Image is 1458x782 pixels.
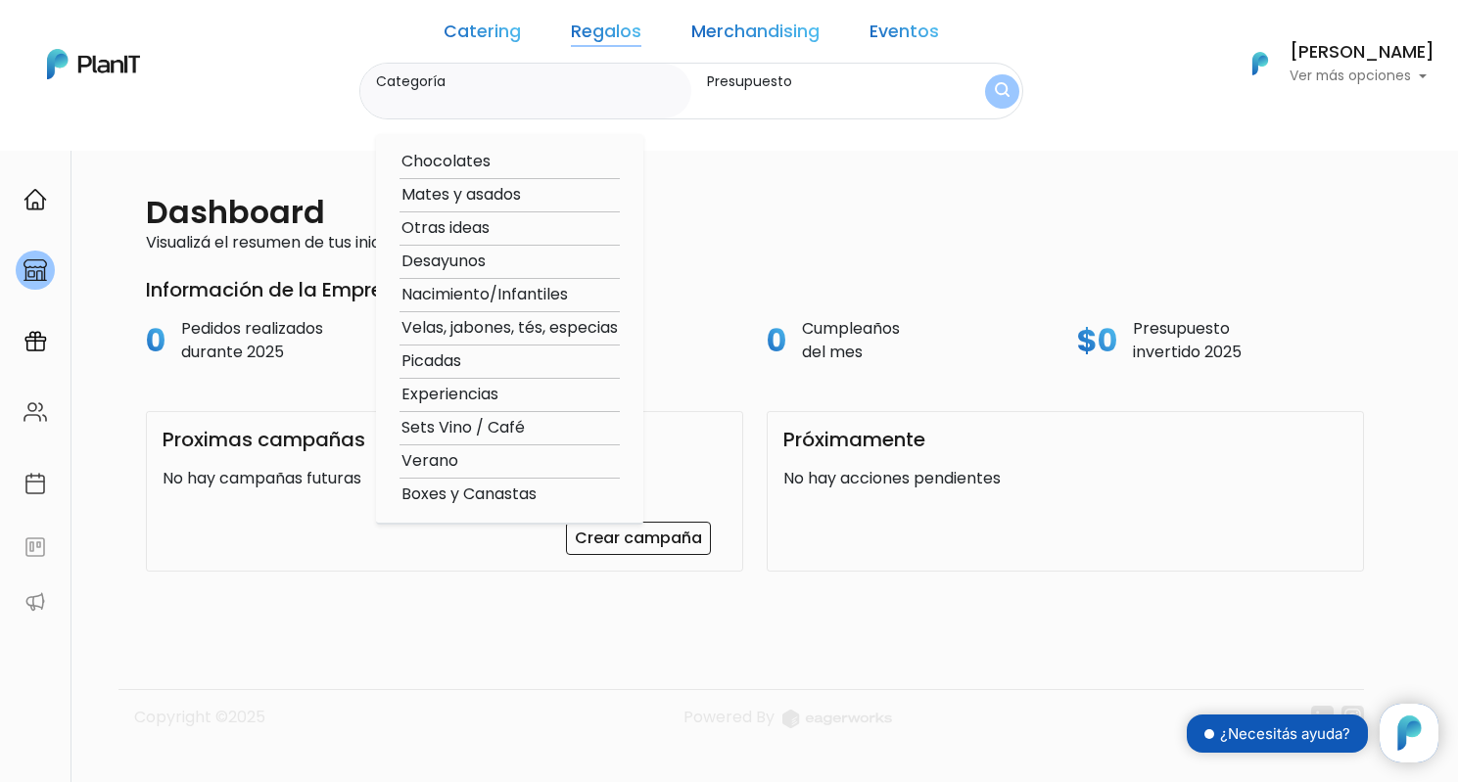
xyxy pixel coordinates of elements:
[400,150,620,174] option: Chocolates
[146,194,325,231] h2: Dashboard
[24,590,47,614] img: partners-52edf745621dab592f3b2c58e3bca9d71375a7ef29c3b500c9f145b62cc070d4.svg
[995,82,1010,101] img: search_button-432b6d5273f82d61273b3651a40e1bd1b912527efae98b1b7a1b2c0702e16a8d.svg
[683,706,775,728] span: translation missing: es.layouts.footer.powered_by
[691,23,820,47] a: Merchandising
[707,71,949,92] label: Presupuesto
[1227,38,1434,89] button: PlanIt Logo [PERSON_NAME] Ver más opciones
[24,330,47,353] img: campaigns-02234683943229c281be62815700db0a1741e53638e28bf9629b52c665b00959.svg
[802,317,900,364] p: Cumpleaños del mes
[767,322,786,359] h2: 0
[400,449,620,474] option: Verano
[400,216,620,241] option: Otras ideas
[400,250,620,274] option: Desayunos
[376,71,683,92] label: Categoría
[163,467,727,490] p: No hay campañas futuras
[400,383,620,407] option: Experiencias
[24,188,47,211] img: home-e721727adea9d79c4d83392d1f703f7f8bce08238fde08b1acbfd93340b81755.svg
[683,706,892,744] a: Powered By
[1290,69,1434,83] p: Ver más opciones
[146,278,1364,301] h3: Información de la Empresa
[783,428,925,451] h3: Próximamente
[24,535,47,559] img: feedback-78b5a0c8f98aac82b08bfc38622c3050aee476f2c9584af64705fc4e61158814.svg
[566,522,711,555] a: Crear campaña
[400,483,620,507] option: Boxes y Canastas
[1380,704,1438,762] iframe: trengo-widget-launcher
[134,706,265,744] p: Copyright ©2025
[400,349,620,374] option: Picadas
[1133,317,1242,364] p: Presupuesto invertido 2025
[400,183,620,207] option: Mates y asados
[400,283,620,307] option: Nacimiento/Infantiles
[1077,322,1117,359] h2: $0
[181,317,323,364] p: Pedidos realizados durante 2025
[146,322,165,359] h2: 0
[1290,44,1434,62] h6: [PERSON_NAME]
[783,467,1347,490] p: No hay acciones pendientes
[400,416,620,440] option: Sets Vino / Café
[163,428,365,451] h3: Proximas campañas
[1239,42,1282,85] img: PlanIt Logo
[24,258,47,282] img: marketplace-4ceaa7011d94191e9ded77b95e3339b90024bf715f7c57f8cf31f2d8c509eaba.svg
[400,316,620,341] option: Velas, jabones, tés, especias
[24,400,47,424] img: people-662611757002400ad9ed0e3c099ab2801c6687ba6c219adb57efc949bc21e19d.svg
[782,710,892,728] img: logo_eagerworks-044938b0bf012b96b195e05891a56339191180c2d98ce7df62ca656130a436fa.svg
[47,49,140,79] img: PlanIt Logo
[444,23,521,47] a: Catering
[24,472,47,495] img: calendar-87d922413cdce8b2cf7b7f5f62616a5cf9e4887200fb71536465627b3292af00.svg
[1086,696,1380,774] iframe: trengo-widget-status
[146,231,1364,254] p: Visualizá el resumen de tus iniciativas en PlanIT.
[571,23,641,47] a: Regalos
[870,23,939,47] a: Eventos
